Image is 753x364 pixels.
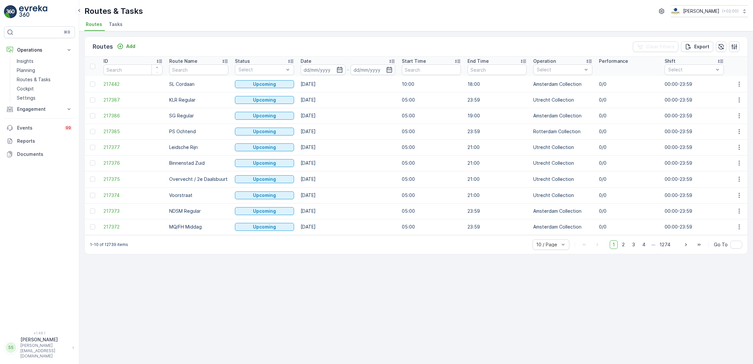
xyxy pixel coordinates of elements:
[166,203,232,219] td: NDSM Regular
[103,192,163,199] a: 217374
[402,58,426,64] p: Start Time
[166,92,232,108] td: KLR Regular
[103,160,163,166] span: 217376
[6,342,16,353] div: SS
[14,93,75,103] a: Settings
[235,191,294,199] button: Upcoming
[169,64,228,75] input: Search
[714,241,728,248] span: Go To
[14,75,75,84] a: Routes & Tasks
[103,208,163,214] span: 217373
[103,112,163,119] a: 217386
[399,76,464,92] td: 10:00
[661,219,727,235] td: 00:00-23:59
[683,8,719,14] p: [PERSON_NAME]
[239,66,284,73] p: Select
[596,219,661,235] td: 0/0
[464,203,530,219] td: 23:59
[468,58,489,64] p: End Time
[17,151,72,158] p: Documents
[235,112,294,120] button: Upcoming
[599,58,628,64] p: Performance
[90,160,95,166] div: Toggle Row Selected
[399,187,464,203] td: 05:00
[253,160,276,166] p: Upcoming
[103,64,163,75] input: Search
[297,187,399,203] td: [DATE]
[297,92,399,108] td: [DATE]
[64,30,70,35] p: ⌘B
[533,58,556,64] p: Operation
[399,124,464,139] td: 05:00
[103,176,163,182] a: 217375
[661,76,727,92] td: 00:00-23:59
[646,43,674,50] p: Clear Filters
[596,203,661,219] td: 0/0
[235,223,294,231] button: Upcoming
[402,64,461,75] input: Search
[681,41,713,52] button: Export
[109,21,123,28] span: Tasks
[596,92,661,108] td: 0/0
[661,139,727,155] td: 00:00-23:59
[633,41,678,52] button: Clear Filters
[17,67,35,74] p: Planning
[4,121,75,134] a: Events99
[103,81,163,87] a: 217442
[86,21,102,28] span: Routes
[90,193,95,198] div: Toggle Row Selected
[90,97,95,103] div: Toggle Row Selected
[166,187,232,203] td: Voorstraat
[651,240,655,249] p: ...
[253,97,276,103] p: Upcoming
[665,58,675,64] p: Shift
[530,92,596,108] td: Utrecht Collection
[301,64,346,75] input: dd/mm/yyyy
[169,58,197,64] p: Route Name
[235,96,294,104] button: Upcoming
[253,224,276,230] p: Upcoming
[399,108,464,124] td: 05:00
[619,240,628,249] span: 2
[671,8,680,15] img: basis-logo_rgb2x.png
[253,144,276,151] p: Upcoming
[657,240,673,249] span: 1274
[166,124,232,139] td: PS Ochtend
[668,66,714,73] p: Select
[235,175,294,183] button: Upcoming
[4,148,75,161] a: Documents
[530,124,596,139] td: Rotterdam Collection
[610,240,618,249] span: 1
[639,240,649,249] span: 4
[166,171,232,187] td: Overvecht / 2e Daalsbuurt
[17,125,60,131] p: Events
[464,92,530,108] td: 23:59
[530,203,596,219] td: Amsterdam Collection
[166,155,232,171] td: Binnenstad Zuid
[530,219,596,235] td: Amsterdam Collection
[399,139,464,155] td: 05:00
[17,58,34,64] p: Insights
[297,203,399,219] td: [DATE]
[530,171,596,187] td: Utrecht Collection
[20,336,69,343] p: [PERSON_NAME]
[351,64,396,75] input: dd/mm/yyyy
[399,155,464,171] td: 05:00
[347,66,349,74] p: -
[253,192,276,199] p: Upcoming
[297,124,399,139] td: [DATE]
[694,43,709,50] p: Export
[399,171,464,187] td: 05:00
[17,95,35,101] p: Settings
[235,143,294,151] button: Upcoming
[17,138,72,144] p: Reports
[596,187,661,203] td: 0/0
[297,171,399,187] td: [DATE]
[166,76,232,92] td: SL Cordaan
[464,171,530,187] td: 21:00
[126,43,135,50] p: Add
